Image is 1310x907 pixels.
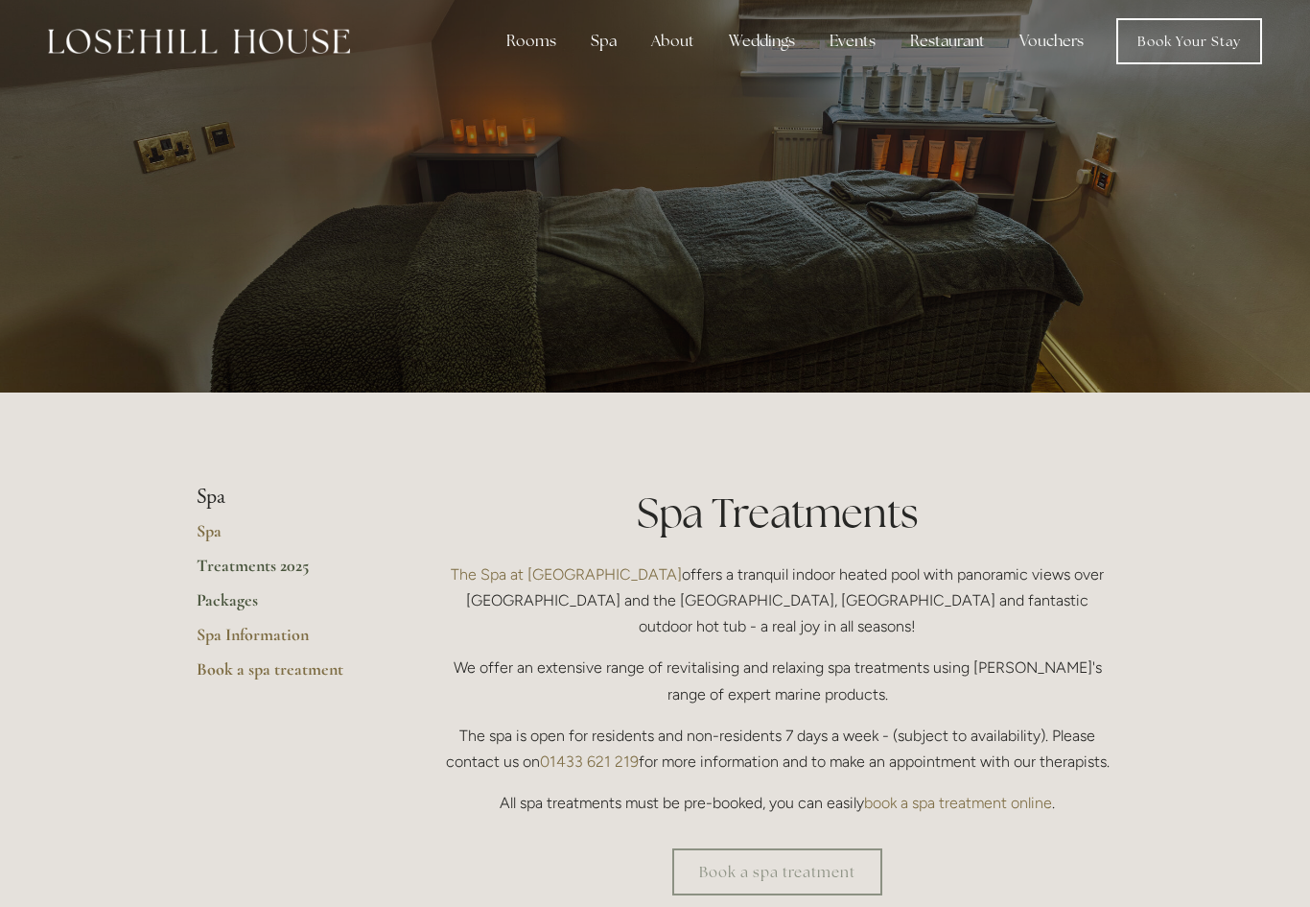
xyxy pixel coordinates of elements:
[441,561,1113,640] p: offers a tranquil indoor heated pool with panoramic views over [GEOGRAPHIC_DATA] and the [GEOGRAP...
[197,589,380,624] a: Packages
[197,485,380,510] li: Spa
[1004,22,1099,60] a: Vouchers
[672,848,882,895] a: Book a spa treatment
[197,555,380,589] a: Treatments 2025
[713,22,810,60] div: Weddings
[895,22,1000,60] div: Restaurant
[636,22,710,60] div: About
[441,790,1113,816] p: All spa treatments must be pre-booked, you can easily .
[441,655,1113,706] p: We offer an extensive range of revitalising and relaxing spa treatments using [PERSON_NAME]'s ran...
[197,658,380,693] a: Book a spa treatment
[441,723,1113,775] p: The spa is open for residents and non-residents 7 days a week - (subject to availability). Please...
[1116,18,1262,64] a: Book Your Stay
[197,520,380,555] a: Spa
[575,22,632,60] div: Spa
[197,624,380,658] a: Spa Information
[451,565,682,584] a: The Spa at [GEOGRAPHIC_DATA]
[540,752,639,771] a: 01433 621 219
[48,29,350,54] img: Losehill House
[864,794,1052,812] a: book a spa treatment online
[814,22,891,60] div: Events
[491,22,572,60] div: Rooms
[441,485,1113,541] h1: Spa Treatments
